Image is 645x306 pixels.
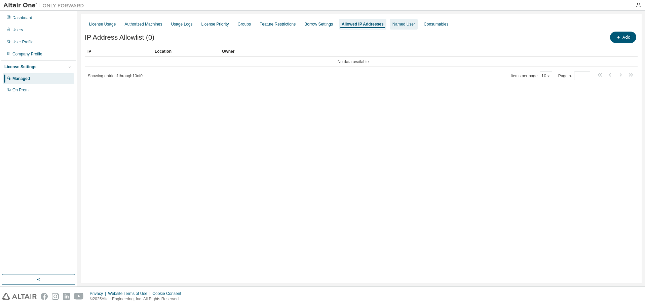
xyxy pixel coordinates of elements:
[342,21,384,27] div: Allowed IP Addresses
[85,34,154,41] span: IP Address Allowlist (0)
[88,74,143,78] span: Showing entries 1 through 10 of 0
[52,293,59,300] img: instagram.svg
[541,73,551,79] button: 10
[12,76,30,81] div: Managed
[155,46,217,57] div: Location
[124,21,162,27] div: Authorized Machines
[2,293,37,300] img: altair_logo.svg
[610,32,636,43] button: Add
[12,39,34,45] div: User Profile
[201,21,229,27] div: License Priority
[558,72,590,80] span: Page n.
[152,291,185,296] div: Cookie Consent
[87,46,149,57] div: IP
[90,291,108,296] div: Privacy
[304,21,333,27] div: Borrow Settings
[90,296,185,302] p: © 2025 Altair Engineering, Inc. All Rights Reserved.
[41,293,48,300] img: facebook.svg
[63,293,70,300] img: linkedin.svg
[424,21,448,27] div: Consumables
[3,2,87,9] img: Altair One
[85,57,621,67] td: No data available
[392,21,415,27] div: Named User
[12,27,23,33] div: Users
[4,64,36,70] div: License Settings
[260,21,296,27] div: Feature Restrictions
[74,293,84,300] img: youtube.svg
[12,51,42,57] div: Company Profile
[511,72,552,80] span: Items per page
[89,21,116,27] div: License Usage
[238,21,251,27] div: Groups
[222,46,619,57] div: Owner
[12,87,29,93] div: On Prem
[108,291,152,296] div: Website Terms of Use
[171,21,192,27] div: Usage Logs
[12,15,32,20] div: Dashboard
